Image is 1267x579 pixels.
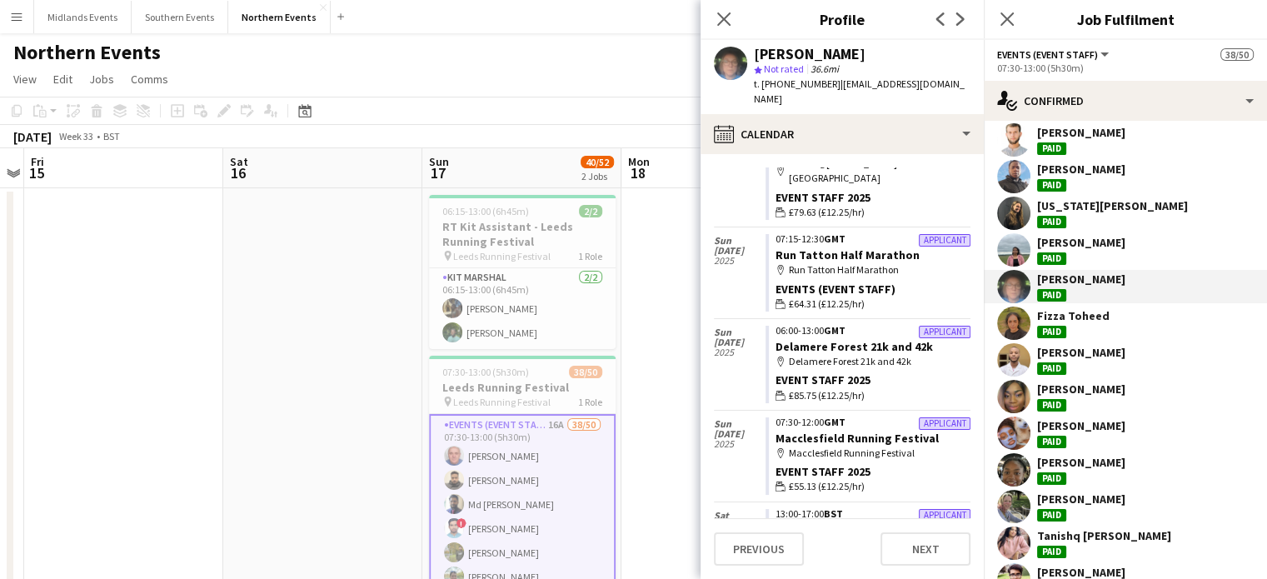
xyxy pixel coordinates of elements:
[1037,436,1066,448] div: Paid
[47,68,79,90] a: Edit
[1037,472,1066,485] div: Paid
[714,347,766,357] span: 2025
[89,72,114,87] span: Jobs
[578,396,602,408] span: 1 Role
[754,47,865,62] div: [PERSON_NAME]
[789,388,865,403] span: £85.75 (£12.25/hr)
[880,532,970,566] button: Next
[919,326,970,338] div: Applicant
[776,282,970,297] div: Events (Event Staff)
[13,40,161,65] h1: Northern Events
[1037,179,1066,192] div: Paid
[714,419,766,429] span: Sun
[789,297,865,312] span: £64.31 (£12.25/hr)
[1037,289,1066,302] div: Paid
[789,479,865,494] span: £55.13 (£12.25/hr)
[824,232,845,245] span: GMT
[1037,345,1125,360] div: [PERSON_NAME]
[714,256,766,266] span: 2025
[997,62,1254,74] div: 07:30-13:00 (5h30m)
[776,372,970,387] div: Event Staff 2025
[31,154,44,169] span: Fri
[442,366,529,378] span: 07:30-13:00 (5h30m)
[714,337,766,347] span: [DATE]
[453,250,551,262] span: Leeds Running Festival
[230,154,248,169] span: Sat
[1037,198,1188,213] div: [US_STATE][PERSON_NAME]
[429,219,616,249] h3: RT Kit Assistant - Leeds Running Festival
[124,68,175,90] a: Comms
[429,268,616,349] app-card-role: Kit Marshal2/206:15-13:00 (6h45m)[PERSON_NAME][PERSON_NAME]
[776,354,970,369] div: Delamere Forest 21k and 42k
[714,327,766,337] span: Sun
[1037,492,1125,507] div: [PERSON_NAME]
[776,190,970,205] div: Event Staff 2025
[754,77,965,105] span: | [EMAIL_ADDRESS][DOMAIN_NAME]
[13,128,52,145] div: [DATE]
[997,48,1111,61] button: Events (Event Staff)
[764,62,804,75] span: Not rated
[429,195,616,349] app-job-card: 06:15-13:00 (6h45m)2/2RT Kit Assistant - Leeds Running Festival Leeds Running Festival1 RoleKit M...
[55,130,97,142] span: Week 33
[1037,418,1125,433] div: [PERSON_NAME]
[82,68,121,90] a: Jobs
[1037,509,1066,522] div: Paid
[132,1,228,33] button: Southern Events
[776,464,970,479] div: Event Staff 2025
[1037,382,1125,397] div: [PERSON_NAME]
[776,417,970,427] div: 07:30-12:00
[53,72,72,87] span: Edit
[789,205,865,220] span: £79.63 (£12.25/hr)
[984,8,1267,30] h3: Job Fulfilment
[426,163,449,182] span: 17
[776,339,933,354] a: Delamere Forest 21k and 42k
[453,396,551,408] span: Leeds Running Festival
[569,366,602,378] span: 38/50
[1037,252,1066,265] div: Paid
[581,170,613,182] div: 2 Jobs
[456,518,466,528] span: !
[776,431,939,446] a: Macclesfield Running Festival
[919,417,970,430] div: Applicant
[714,532,804,566] button: Previous
[701,114,984,154] div: Calendar
[227,163,248,182] span: 16
[776,446,970,461] div: Macclesfield Running Festival
[1037,125,1125,140] div: [PERSON_NAME]
[131,72,168,87] span: Comms
[714,439,766,449] span: 2025
[984,81,1267,121] div: Confirmed
[628,154,650,169] span: Mon
[1037,455,1125,470] div: [PERSON_NAME]
[1037,235,1125,250] div: [PERSON_NAME]
[1037,399,1066,412] div: Paid
[1037,162,1125,177] div: [PERSON_NAME]
[578,250,602,262] span: 1 Role
[824,416,845,428] span: GMT
[429,380,616,395] h3: Leeds Running Festival
[714,246,766,256] span: [DATE]
[103,130,120,142] div: BST
[776,326,970,336] div: 06:00-13:00
[1037,216,1066,228] div: Paid
[776,156,970,186] div: Running [PERSON_NAME][GEOGRAPHIC_DATA]
[228,1,331,33] button: Northern Events
[1037,528,1171,543] div: Tanishq [PERSON_NAME]
[824,324,845,337] span: GMT
[1037,546,1066,558] div: Paid
[34,1,132,33] button: Midlands Events
[754,77,841,90] span: t. [PHONE_NUMBER]
[442,205,529,217] span: 06:15-13:00 (6h45m)
[1220,48,1254,61] span: 38/50
[919,509,970,522] div: Applicant
[626,163,650,182] span: 18
[776,247,920,262] a: Run Tatton Half Marathon
[807,62,842,75] span: 36.6mi
[701,8,984,30] h3: Profile
[429,154,449,169] span: Sun
[1037,362,1066,375] div: Paid
[997,48,1098,61] span: Events (Event Staff)
[919,234,970,247] div: Applicant
[714,511,766,521] span: Sat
